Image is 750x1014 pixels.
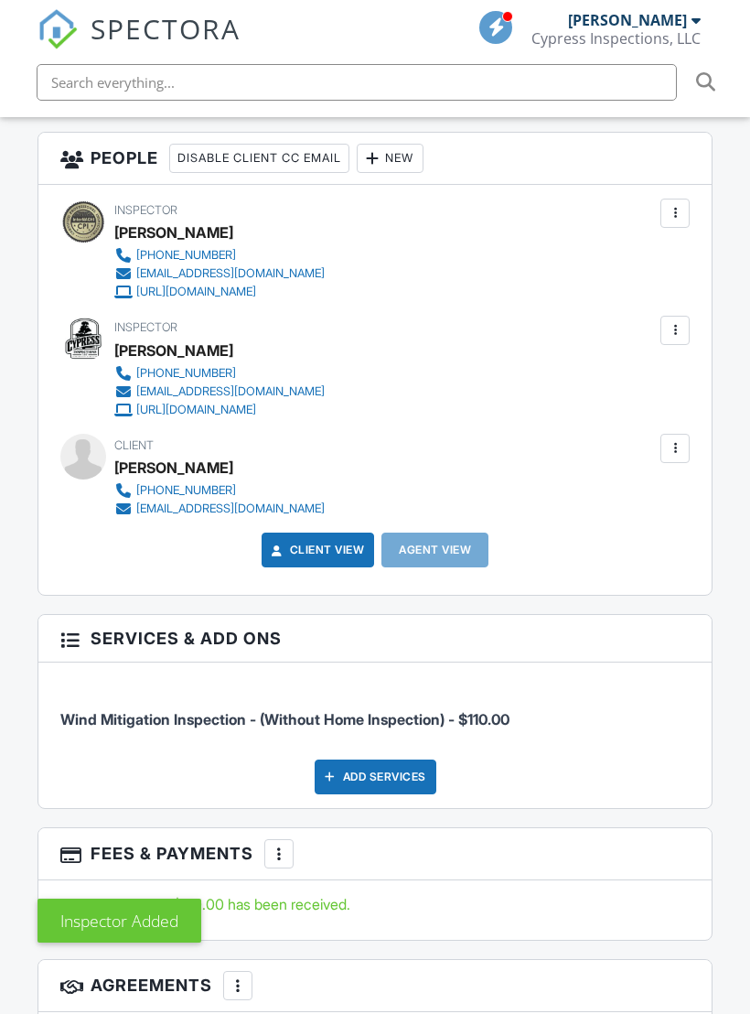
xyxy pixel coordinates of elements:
a: [EMAIL_ADDRESS][DOMAIN_NAME] [114,383,325,401]
a: Client View [268,541,365,559]
span: SPECTORA [91,9,241,48]
li: Service: Wind Mitigation Inspection - (Without Home Inspection) [60,676,690,744]
div: [PHONE_NUMBER] [136,366,236,381]
img: The Best Home Inspection Software - Spectora [37,9,78,49]
div: [PHONE_NUMBER] [136,248,236,263]
h3: Fees & Payments [38,828,712,880]
h3: Services & Add ons [38,615,712,663]
div: [PERSON_NAME] [114,337,233,364]
div: Add Services [315,760,436,794]
div: [URL][DOMAIN_NAME] [136,285,256,299]
span: Inspector [114,320,177,334]
h3: People [38,133,712,185]
div: [EMAIL_ADDRESS][DOMAIN_NAME] [136,384,325,399]
span: Inspector [114,203,177,217]
input: Search everything... [37,64,677,101]
div: [PERSON_NAME] [114,219,233,246]
h3: Agreements [38,960,712,1012]
div: Disable Client CC Email [169,144,349,173]
a: [PHONE_NUMBER] [114,481,325,500]
div: Inspector Added [37,899,201,943]
div: [EMAIL_ADDRESS][DOMAIN_NAME] [136,502,325,516]
a: [EMAIL_ADDRESS][DOMAIN_NAME] [114,264,325,283]
div: [PERSON_NAME] [568,11,687,29]
a: SPECTORA [37,25,241,63]
a: [URL][DOMAIN_NAME] [114,283,325,301]
div: Cypress Inspections, LLC [531,29,701,48]
span: Wind Mitigation Inspection - (Without Home Inspection) - $110.00 [60,710,509,728]
div: [PERSON_NAME] [114,454,233,481]
div: [PHONE_NUMBER] [136,483,236,498]
a: [PHONE_NUMBER] [114,246,325,264]
div: [EMAIL_ADDRESS][DOMAIN_NAME] [136,266,325,281]
a: [PHONE_NUMBER] [114,364,325,383]
div: [URL][DOMAIN_NAME] [136,403,256,417]
span: Client [114,438,154,452]
div: New [357,144,423,173]
a: [EMAIL_ADDRESS][DOMAIN_NAME] [114,500,325,518]
a: [URL][DOMAIN_NAME] [114,401,325,419]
